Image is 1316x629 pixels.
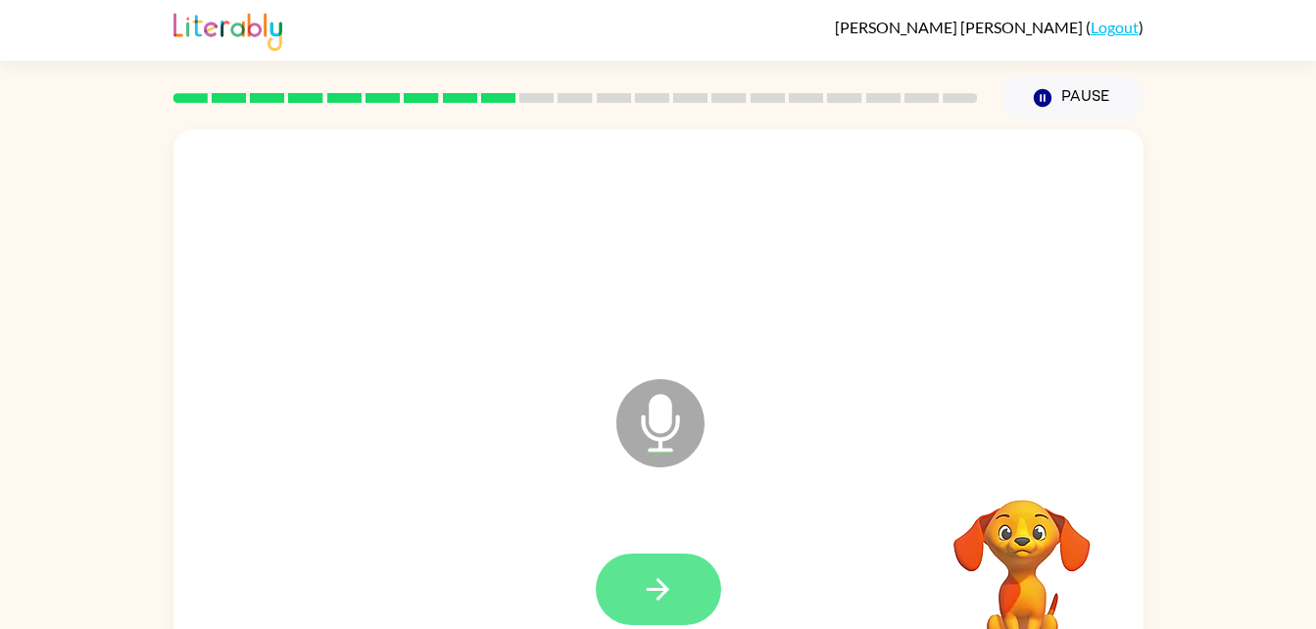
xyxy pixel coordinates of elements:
span: [PERSON_NAME] [PERSON_NAME] [835,18,1086,36]
div: ( ) [835,18,1144,36]
img: Literably [173,8,282,51]
button: Pause [1001,75,1144,121]
a: Logout [1091,18,1139,36]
